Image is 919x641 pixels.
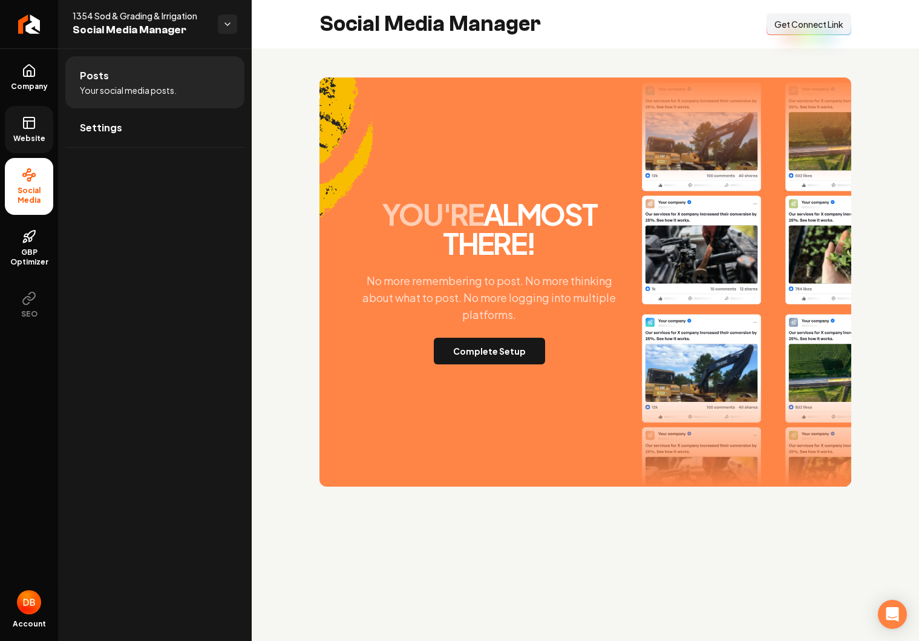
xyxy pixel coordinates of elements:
[642,74,761,297] img: Post One
[382,196,483,232] span: you're
[73,10,208,22] span: 1354 Sod & Grading & Irrigation
[13,619,46,629] span: Account
[80,120,122,135] span: Settings
[774,18,843,30] span: Get Connect Link
[5,220,53,277] a: GBP Optimizer
[434,338,545,364] button: Complete Setup
[5,281,53,329] button: SEO
[642,306,761,528] img: Post One
[319,77,373,252] img: Accent
[767,13,851,35] button: Get Connect Link
[16,309,42,319] span: SEO
[5,54,53,101] a: Company
[80,84,177,96] span: Your social media posts.
[80,68,109,83] span: Posts
[785,90,904,312] img: Post Two
[5,106,53,153] a: Website
[319,12,541,36] h2: Social Media Manager
[5,248,53,267] span: GBP Optimizer
[6,82,53,91] span: Company
[17,590,41,614] button: Open user button
[341,272,637,323] p: No more remembering to post. No more thinking about what to post. No more logging into multiple p...
[65,108,244,147] a: Settings
[17,590,41,614] img: Damian Bednarz
[18,15,41,34] img: Rebolt Logo
[341,200,637,258] h2: almost there!
[878,600,907,629] div: Open Intercom Messenger
[8,134,50,143] span: Website
[73,22,208,39] span: Social Media Manager
[785,321,904,544] img: Post Two
[5,186,53,205] span: Social Media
